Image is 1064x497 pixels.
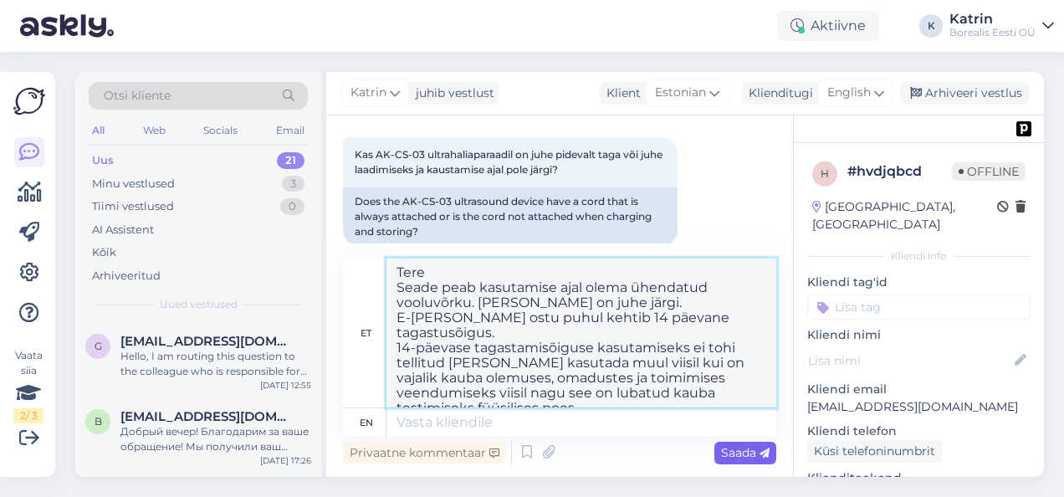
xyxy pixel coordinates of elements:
[120,334,294,349] span: gzevspero@gmail.com
[949,26,1036,39] div: Borealis Eesti OÜ
[807,326,1031,344] p: Kliendi nimi
[808,351,1011,370] input: Lisa nimi
[343,187,678,246] div: Does the AK-CS-03 ultrasound device have a cord that is always attached or is the cord not attach...
[807,248,1031,264] div: Kliendi info
[361,319,371,347] div: et
[1016,121,1031,136] img: pd
[900,82,1029,105] div: Arhiveeri vestlus
[260,379,311,392] div: [DATE] 12:55
[13,85,45,117] img: Askly Logo
[120,409,294,424] span: baibolov_agibay@mail.ru
[13,348,43,423] div: Vaata siia
[807,381,1031,398] p: Kliendi email
[343,442,506,464] div: Privaatne kommentaar
[92,176,175,192] div: Minu vestlused
[92,198,174,215] div: Tiimi vestlused
[952,162,1026,181] span: Offline
[777,11,879,41] div: Aktiivne
[350,84,386,102] span: Katrin
[260,454,311,467] div: [DATE] 17:26
[721,445,770,460] span: Saada
[282,176,304,192] div: 3
[807,398,1031,416] p: [EMAIL_ADDRESS][DOMAIN_NAME]
[89,120,108,141] div: All
[812,198,997,233] div: [GEOGRAPHIC_DATA], [GEOGRAPHIC_DATA]
[13,408,43,423] div: 2 / 3
[807,469,1031,487] p: Klienditeekond
[200,120,241,141] div: Socials
[807,440,942,463] div: Küsi telefoninumbrit
[409,85,494,102] div: juhib vestlust
[807,423,1031,440] p: Kliendi telefon
[160,297,238,312] span: Uued vestlused
[277,152,304,169] div: 21
[949,13,1036,26] div: Katrin
[92,152,114,169] div: Uus
[821,167,829,180] span: h
[742,85,813,102] div: Klienditugi
[386,259,776,407] textarea: Tere Seade peab kasutamise ajal olema ühendatud vooluvõrku. [PERSON_NAME] on juhe järgi. E-[PERSO...
[120,349,311,379] div: Hello, I am routing this question to the colleague who is responsible for this topic. The reply m...
[655,84,706,102] span: Estonian
[120,424,311,454] div: Добрый вечер! Благодарим за ваше обращение! Мы получили ваш запрос и передадим его коллеге, котор...
[280,198,304,215] div: 0
[95,340,102,352] span: g
[600,85,641,102] div: Klient
[273,120,308,141] div: Email
[92,222,154,238] div: AI Assistent
[919,14,943,38] div: K
[360,408,373,437] div: en
[827,84,871,102] span: English
[807,274,1031,291] p: Kliendi tag'id
[92,268,161,284] div: Arhiveeritud
[95,415,102,428] span: b
[949,13,1054,39] a: KatrinBorealis Eesti OÜ
[355,148,665,176] span: Kas AK-CS-03 ultrahaliaparaadil on juhe pidevalt taga või juhe laadimiseks ja kaustamise ajal pol...
[104,87,171,105] span: Otsi kliente
[847,161,952,182] div: # hvdjqbcd
[140,120,169,141] div: Web
[92,244,116,261] div: Kõik
[807,295,1031,320] input: Lisa tag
